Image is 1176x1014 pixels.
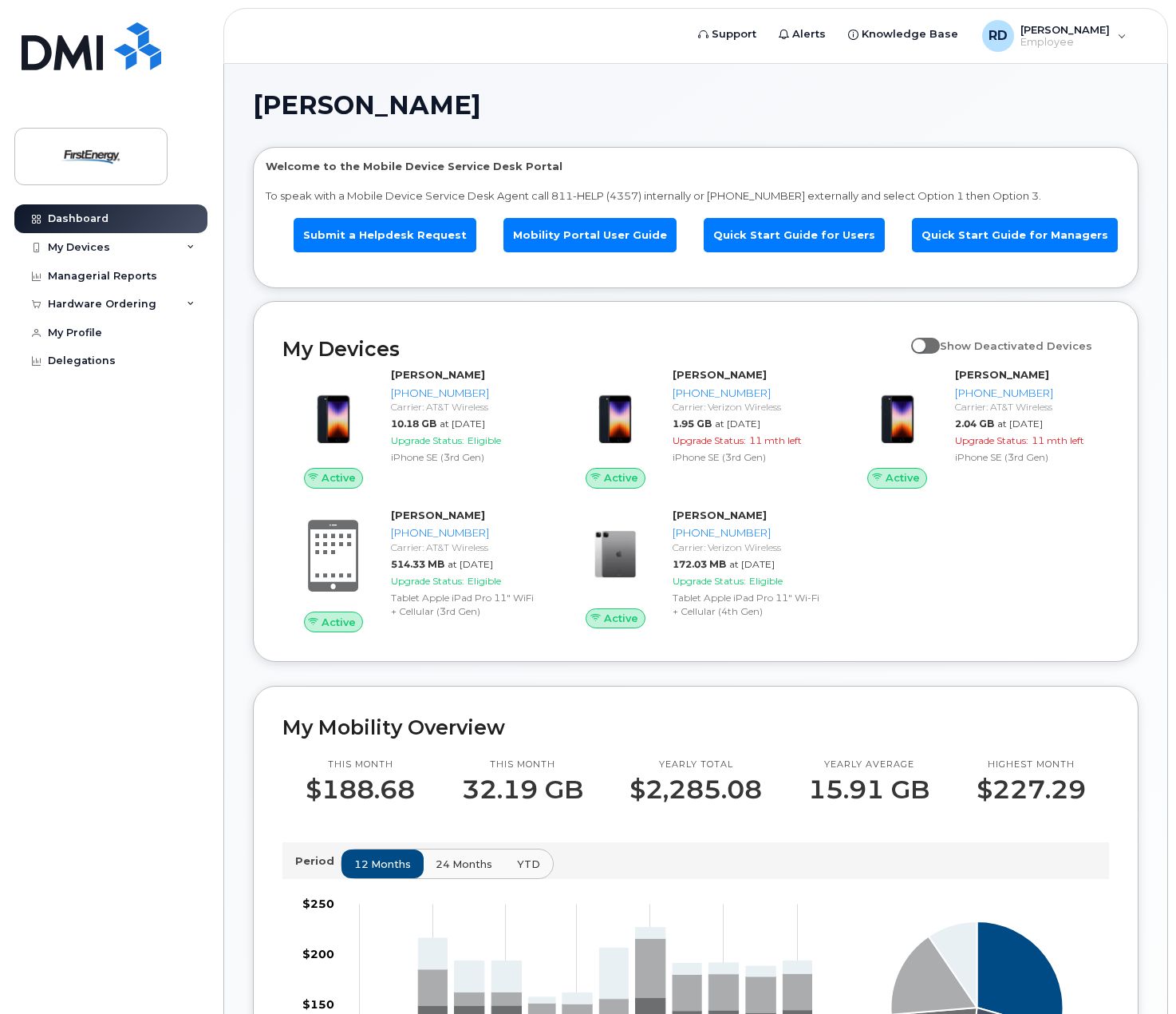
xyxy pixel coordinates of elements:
[391,541,539,554] div: Carrier: AT&T Wireless
[391,509,485,521] strong: [PERSON_NAME]
[997,418,1043,430] span: at [DATE]
[391,450,539,464] div: iPhone SE (3rd Gen)
[564,367,827,489] a: Active[PERSON_NAME][PHONE_NUMBER]Carrier: Verizon Wireless1.95 GBat [DATE]Upgrade Status:11 mth l...
[282,337,903,361] h2: My Devices
[440,418,485,430] span: at [DATE]
[302,996,334,1011] tspan: $150
[266,188,1126,204] p: To speak with a Mobile Device Service Desk Agent call 811-HELP (4357) internally or [PHONE_NUMBER...
[468,434,501,446] span: Eligible
[391,434,464,446] span: Upgrade Status:
[306,775,415,804] p: $188.68
[302,947,334,961] tspan: $200
[266,159,1126,174] p: Welcome to the Mobile Device Service Desk Portal
[462,775,583,804] p: 32.19 GB
[517,857,540,872] span: YTD
[462,759,583,771] p: This month
[673,509,767,521] strong: [PERSON_NAME]
[468,575,501,587] span: Eligible
[673,368,767,381] strong: [PERSON_NAME]
[704,218,885,252] a: Quick Start Guide for Users
[294,218,476,252] a: Submit a Helpdesk Request
[503,218,677,252] a: Mobility Portal User Guide
[604,470,638,485] span: Active
[418,927,811,1004] g: 724-858-8746
[295,375,372,452] img: image20231002-3703462-1angbar.jpeg
[955,418,994,430] span: 2.04 GB
[391,400,539,414] div: Carrier: AT&T Wireless
[391,558,444,570] span: 514.33 MB
[391,386,539,401] div: [PHONE_NUMBER]
[391,418,436,430] span: 10.18 GB
[859,375,936,452] img: image20231002-3703462-1angbar.jpeg
[673,591,820,618] div: Tablet Apple iPad Pro 11" Wi-Fi + Cellular (4th Gen)
[577,516,653,592] img: image20231002-3703462-7tm9rn.jpeg
[282,367,545,489] a: Active[PERSON_NAME][PHONE_NUMBER]Carrier: AT&T Wireless10.18 GBat [DATE]Upgrade Status:EligibleiP...
[629,775,762,804] p: $2,285.08
[302,897,334,911] tspan: $250
[295,854,341,869] p: Period
[808,775,929,804] p: 15.91 GB
[391,575,464,587] span: Upgrade Status:
[253,93,481,117] span: [PERSON_NAME]
[436,857,492,872] span: 24 months
[912,218,1118,252] a: Quick Start Guide for Managers
[673,450,820,464] div: iPhone SE (3rd Gen)
[911,331,924,343] input: Show Deactivated Devices
[322,615,356,630] span: Active
[955,386,1103,401] div: [PHONE_NUMBER]
[282,508,545,632] a: Active[PERSON_NAME][PHONE_NUMBER]Carrier: AT&T Wireless514.33 MBat [DATE]Upgrade Status:EligibleT...
[673,400,820,414] div: Carrier: Verizon Wireless
[886,470,920,485] span: Active
[940,339,1092,352] span: Show Deactivated Devices
[673,541,820,554] div: Carrier: Verizon Wireless
[749,434,802,446] span: 11 mth left
[306,759,415,771] p: This month
[673,386,820,401] div: [PHONE_NUMBER]
[577,375,653,452] img: image20231002-3703462-1angbar.jpeg
[673,418,712,430] span: 1.95 GB
[629,759,762,771] p: Yearly total
[808,759,929,771] p: Yearly average
[391,368,485,381] strong: [PERSON_NAME]
[955,450,1103,464] div: iPhone SE (3rd Gen)
[846,367,1109,489] a: Active[PERSON_NAME][PHONE_NUMBER]Carrier: AT&T Wireless2.04 GBat [DATE]Upgrade Status:11 mth left...
[1032,434,1084,446] span: 11 mth left
[955,368,1049,381] strong: [PERSON_NAME]
[391,591,539,618] div: Tablet Apple iPad Pro 11" WiFi + Cellular (3rd Gen)
[673,434,746,446] span: Upgrade Status:
[749,575,783,587] span: Eligible
[729,558,775,570] span: at [DATE]
[322,470,356,485] span: Active
[673,575,746,587] span: Upgrade Status:
[955,400,1103,414] div: Carrier: AT&T Wireless
[673,525,820,541] div: [PHONE_NUMBER]
[955,434,1028,446] span: Upgrade Status:
[1107,945,1164,1002] iframe: Messenger Launcher
[673,558,726,570] span: 172.03 MB
[715,418,760,430] span: at [DATE]
[448,558,493,570] span: at [DATE]
[391,525,539,541] div: [PHONE_NUMBER]
[282,715,1109,739] h2: My Mobility Overview
[564,508,827,629] a: Active[PERSON_NAME][PHONE_NUMBER]Carrier: Verizon Wireless172.03 MBat [DATE]Upgrade Status:Eligib...
[977,775,1086,804] p: $227.29
[977,759,1086,771] p: Highest month
[604,611,638,626] span: Active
